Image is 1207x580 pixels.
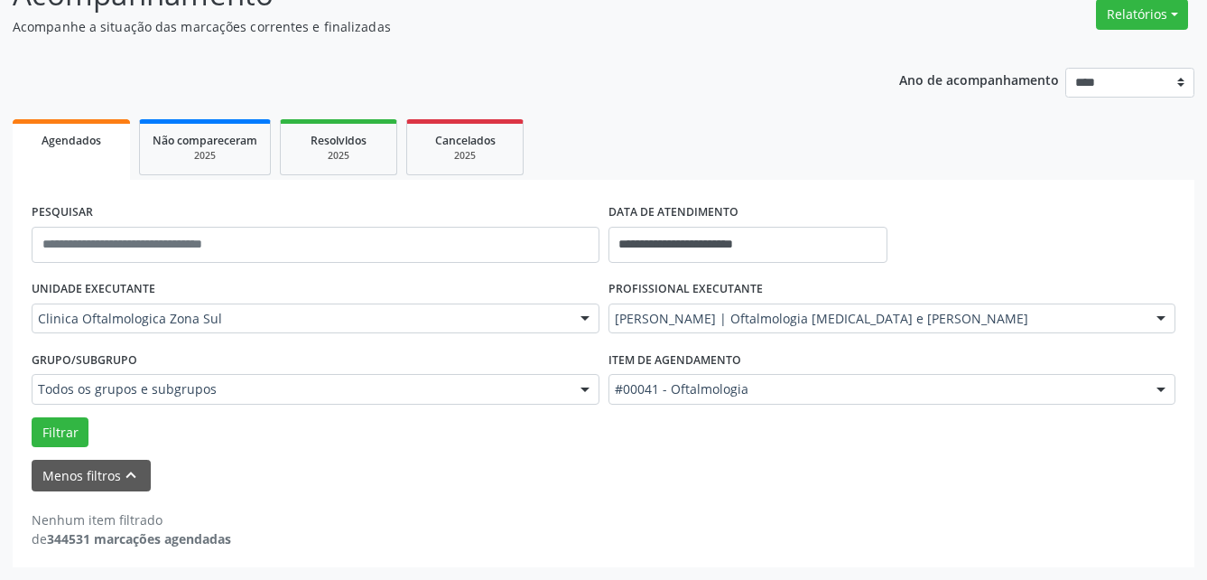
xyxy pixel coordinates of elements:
label: DATA DE ATENDIMENTO [608,199,738,227]
div: 2025 [420,149,510,163]
span: Clinica Oftalmologica Zona Sul [38,310,562,328]
div: 2025 [153,149,257,163]
span: Agendados [42,133,101,148]
div: 2025 [293,149,384,163]
button: Menos filtroskeyboard_arrow_up [32,460,151,491]
span: #00041 - Oftalmologia [615,380,1139,398]
span: Resolvidos [311,133,367,148]
button: Filtrar [32,417,88,448]
label: Item de agendamento [608,346,741,374]
p: Ano de acompanhamento [899,68,1059,90]
span: Não compareceram [153,133,257,148]
span: Todos os grupos e subgrupos [38,380,562,398]
label: Grupo/Subgrupo [32,346,137,374]
span: [PERSON_NAME] | Oftalmologia [MEDICAL_DATA] e [PERSON_NAME] [615,310,1139,328]
strong: 344531 marcações agendadas [47,530,231,547]
label: UNIDADE EXECUTANTE [32,276,155,304]
p: Acompanhe a situação das marcações correntes e finalizadas [13,17,840,36]
label: PROFISSIONAL EXECUTANTE [608,276,763,304]
div: de [32,529,231,548]
div: Nenhum item filtrado [32,510,231,529]
span: Cancelados [435,133,496,148]
i: keyboard_arrow_up [121,465,141,485]
label: PESQUISAR [32,199,93,227]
